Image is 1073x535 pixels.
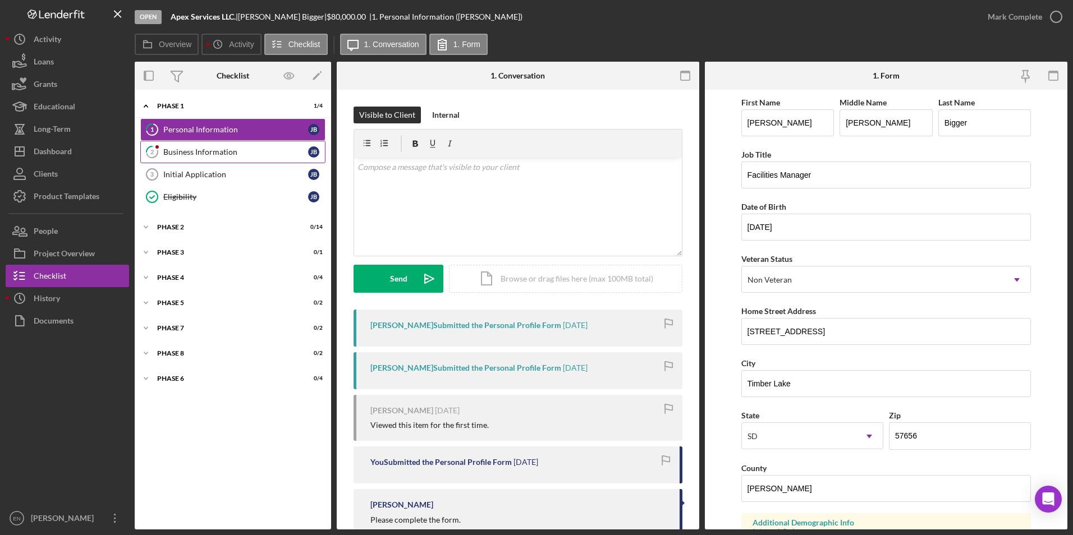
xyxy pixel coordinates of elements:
div: [PERSON_NAME] Bigger | [238,12,327,21]
div: Please complete the form. [370,515,461,524]
button: Documents [6,310,129,332]
tspan: 3 [150,171,154,178]
button: Internal [427,107,465,123]
div: Loans [34,50,54,76]
div: Long-Term [34,118,71,143]
div: Additional Demographic Info [753,518,1020,527]
button: Checklist [6,265,129,287]
div: Phase 5 [157,299,295,306]
div: 1. Conversation [490,71,545,80]
div: You Submitted the Personal Profile Form [370,458,512,467]
label: Zip [889,411,901,420]
label: City [741,358,755,368]
button: Mark Complete [976,6,1067,28]
div: Clients [34,163,58,188]
div: Activity [34,28,61,53]
div: Phase 8 [157,350,295,357]
button: Activity [6,28,129,50]
button: Project Overview [6,242,129,265]
time: 2025-08-12 19:22 [513,458,538,467]
button: People [6,220,129,242]
div: [PERSON_NAME] [370,500,433,509]
div: Internal [432,107,460,123]
b: Apex Services LLC. [171,12,236,21]
div: $80,000.00 [327,12,369,21]
button: Visible to Client [354,107,421,123]
time: 2025-08-12 19:38 [563,321,588,330]
div: | [171,12,238,21]
div: 1 / 4 [302,103,323,109]
div: 0 / 4 [302,274,323,281]
a: EligibilityJB [140,186,325,208]
div: Initial Application [163,170,308,179]
div: 1. Form [873,71,900,80]
label: Last Name [938,98,975,107]
div: Project Overview [34,242,95,267]
div: Phase 1 [157,103,295,109]
tspan: 1 [150,126,154,133]
button: History [6,287,129,310]
div: J B [308,146,319,158]
div: 0 / 4 [302,375,323,382]
div: Phase 7 [157,325,295,331]
div: Non Veteran [748,275,792,284]
label: County [741,463,767,473]
a: Educational [6,95,129,118]
div: [PERSON_NAME] [28,507,101,532]
div: J B [308,169,319,180]
button: Clients [6,163,129,185]
label: Home Street Address [741,306,816,316]
button: Dashboard [6,140,129,163]
a: Long-Term [6,118,129,140]
a: 1Personal InformationJB [140,118,325,141]
label: 1. Conversation [364,40,419,49]
div: Checklist [34,265,66,290]
div: [PERSON_NAME] [370,406,433,415]
div: J B [308,191,319,202]
div: 0 / 2 [302,350,323,357]
div: Send [390,265,407,293]
time: 2025-08-12 19:30 [563,363,588,372]
button: Grants [6,73,129,95]
div: J B [308,124,319,135]
div: SD [748,432,758,441]
button: 1. Conversation [340,34,427,55]
div: Phase 2 [157,224,295,230]
label: Date of Birth [741,202,786,211]
div: Checklist [217,71,249,80]
button: 1. Form [429,34,488,55]
a: 2Business InformationJB [140,141,325,163]
div: Open Intercom Messenger [1035,486,1062,513]
div: Product Templates [34,185,99,210]
div: Phase 6 [157,375,295,382]
div: Documents [34,310,74,335]
label: Checklist [288,40,320,49]
div: Business Information [163,147,308,156]
div: Viewed this item for the first time. [370,421,489,430]
label: First Name [741,98,780,107]
button: Send [354,265,443,293]
div: Eligibility [163,192,308,201]
div: History [34,287,60,312]
div: Open [135,10,162,24]
time: 2025-08-12 19:28 [435,406,460,415]
div: [PERSON_NAME] Submitted the Personal Profile Form [370,363,561,372]
button: Product Templates [6,185,129,207]
div: People [34,220,58,245]
div: | 1. Personal Information ([PERSON_NAME]) [369,12,522,21]
div: 0 / 1 [302,249,323,256]
div: Educational [34,95,75,121]
div: Mark Complete [988,6,1042,28]
tspan: 2 [150,148,154,155]
div: Personal Information [163,125,308,134]
button: Overview [135,34,199,55]
label: Overview [159,40,191,49]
